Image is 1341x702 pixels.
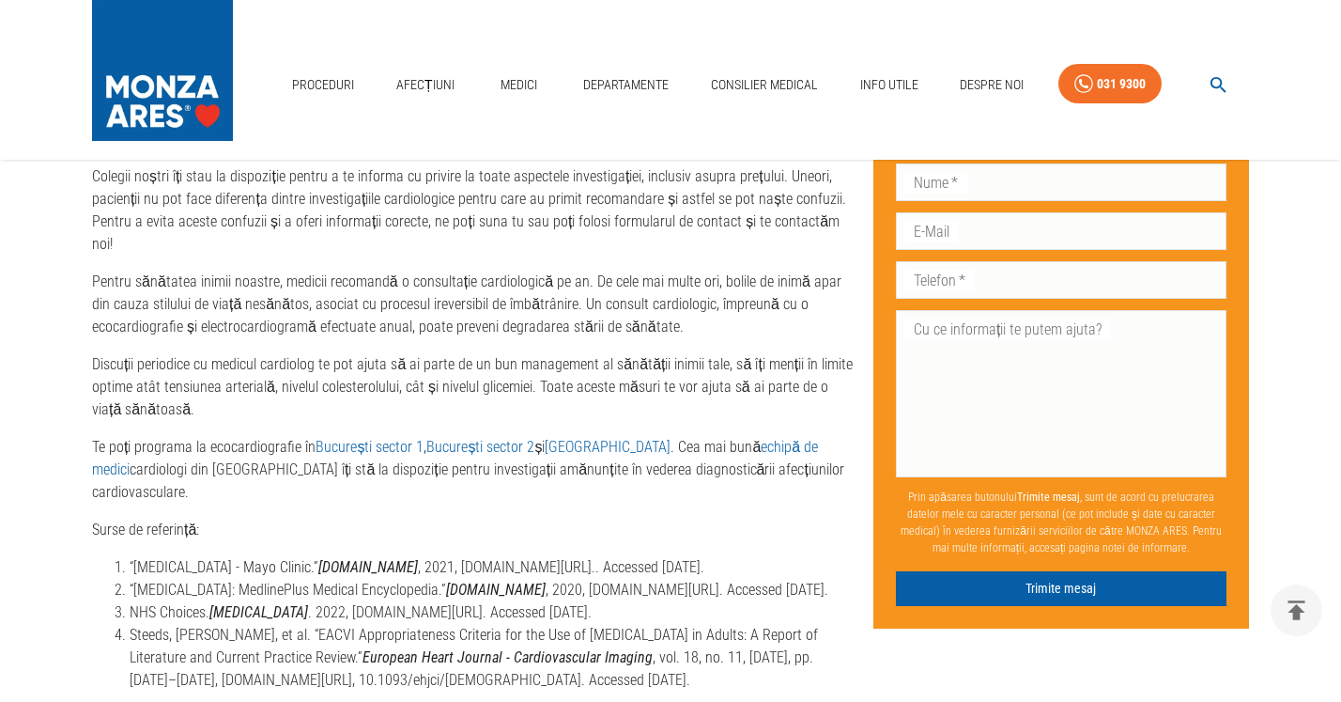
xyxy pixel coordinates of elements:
p: Te poți programa la ecocardiografie în , și . Cea mai bună cardiologi din [GEOGRAPHIC_DATA] îți s... [92,436,858,504]
li: Steeds, [PERSON_NAME], et al. “EACVI Appropriateness Criteria for the Use of [MEDICAL_DATA] in Ad... [130,624,858,692]
a: București sector 2 [426,438,534,456]
a: echipă de medici [92,438,818,478]
li: NHS Choices. . 2022, [DOMAIN_NAME][URL]. Accessed [DATE]. [130,601,858,624]
a: 031 9300 [1058,64,1162,104]
p: Colegii noștri îți stau la dispoziție pentru a te informa cu privire la toate aspectele investiga... [92,165,858,256]
a: București sector 1 [316,438,424,456]
a: Consilier Medical [703,66,825,104]
a: Proceduri [285,66,362,104]
em: [DOMAIN_NAME] [318,558,418,576]
p: Prin apăsarea butonului , sunt de acord cu prelucrarea datelor mele cu caracter personal (ce pot ... [896,481,1226,564]
a: Info Utile [853,66,926,104]
b: Trimite mesaj [1017,491,1080,504]
a: Despre Noi [952,66,1031,104]
em: European Heart Journal - Cardiovascular Imaging [362,648,653,666]
a: Afecțiuni [389,66,462,104]
p: Pentru sănătatea inimii noastre, medicii recomandă o consultație cardiologică pe an. De cele mai ... [92,271,858,338]
p: Discuții periodice cu medicul cardiolog te pot ajuta să ai parte de un bun management al sănătăți... [92,353,858,421]
a: Medici [488,66,548,104]
button: delete [1271,585,1322,636]
div: 031 9300 [1097,72,1146,96]
button: Trimite mesaj [896,571,1226,606]
li: “[MEDICAL_DATA]: MedlinePlus Medical Encyclopedia.” , 2020, [DOMAIN_NAME][URL]. Accessed [DATE]. [130,579,858,601]
a: Departamente [576,66,676,104]
p: Surse de referință: [92,519,858,541]
em: [DOMAIN_NAME] [446,581,546,599]
a: [GEOGRAPHIC_DATA] [545,438,670,456]
li: “[MEDICAL_DATA] - Mayo Clinic.” , 2021, [DOMAIN_NAME][URL].. Accessed [DATE]. [130,556,858,579]
em: [MEDICAL_DATA] [209,603,308,621]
